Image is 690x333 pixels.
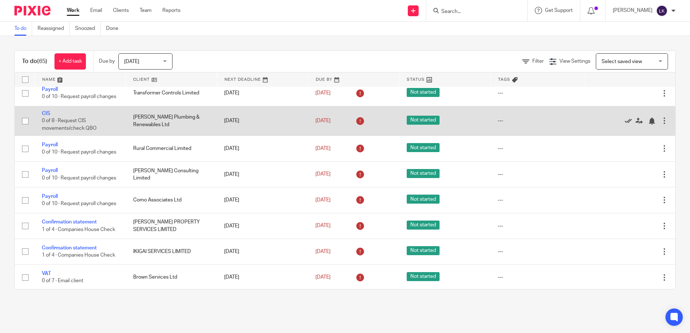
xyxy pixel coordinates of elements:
td: [DATE] [217,80,308,106]
span: 0 of 10 · Request payroll changes [42,150,116,155]
a: Payroll [42,87,58,92]
a: Reassigned [38,22,70,36]
span: 0 of 10 · Request payroll changes [42,176,116,181]
span: Not started [407,195,440,204]
a: Done [106,22,124,36]
span: Filter [532,59,544,64]
span: Not started [407,88,440,97]
span: View Settings [559,59,590,64]
span: Not started [407,221,440,230]
span: (65) [37,58,47,64]
a: Confirmation statement [42,245,97,250]
span: [DATE] [315,90,331,96]
span: Get Support [545,8,573,13]
div: --- [498,248,577,255]
div: --- [498,145,577,152]
span: Not started [407,246,440,255]
td: [DATE] [217,161,308,187]
span: [DATE] [315,223,331,228]
span: [DATE] [315,197,331,203]
span: [DATE] [315,275,331,280]
a: Team [140,7,152,14]
h1: To do [22,58,47,65]
a: Mark as done [625,117,636,124]
a: Reports [162,7,180,14]
span: [DATE] [124,59,139,64]
span: [DATE] [315,172,331,177]
a: Payroll [42,142,58,147]
td: [DATE] [217,136,308,161]
img: svg%3E [656,5,668,17]
a: Work [67,7,79,14]
span: Not started [407,143,440,152]
span: 1 of 4 · Companies House Check [42,253,115,258]
td: Rural Commercial Limited [126,136,217,161]
span: 0 of 10 · Request payroll changes [42,201,116,206]
span: [DATE] [315,146,331,151]
img: Pixie [14,6,51,15]
a: To do [14,22,32,36]
div: --- [498,196,577,204]
span: 0 of 7 · Email client [42,279,83,284]
td: [DATE] [217,213,308,239]
a: Email [90,7,102,14]
div: --- [498,117,577,124]
div: --- [498,222,577,230]
span: Not started [407,116,440,125]
span: Not started [407,272,440,281]
a: Confirmation statement [42,219,97,225]
a: Snoozed [75,22,101,36]
td: [DATE] [217,187,308,213]
span: 0 of 10 · Request payroll changes [42,94,116,99]
td: Transformer Controls Limited [126,80,217,106]
span: 1 of 4 · Companies House Check [42,227,115,232]
div: --- [498,274,577,281]
td: [PERSON_NAME] Plumbing & Renewables Ltd [126,106,217,136]
a: Payroll [42,168,58,173]
a: Payroll [42,194,58,199]
a: Clients [113,7,129,14]
span: [DATE] [315,249,331,254]
a: VAT [42,271,51,276]
td: [DATE] [217,265,308,290]
p: [PERSON_NAME] [613,7,652,14]
a: + Add task [54,53,86,70]
span: Tags [498,77,510,81]
span: 0 of 8 · Request CIS movements/check QBO [42,118,97,131]
td: [DATE] [217,239,308,264]
td: IKIGAI SERVICES LIMITED [126,239,217,264]
span: [DATE] [315,118,331,123]
td: [PERSON_NAME] PROPERTY SERVICES LIMITED [126,213,217,239]
td: [DATE] [217,106,308,136]
td: [PERSON_NAME] Consulting Limited [126,161,217,187]
div: --- [498,171,577,178]
span: Not started [407,169,440,178]
td: Brown Services Ltd [126,265,217,290]
p: Due by [99,58,115,65]
div: --- [498,89,577,97]
span: Select saved view [602,59,642,64]
input: Search [441,9,506,15]
td: Como Associates Ltd [126,187,217,213]
a: CIS [42,111,50,116]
